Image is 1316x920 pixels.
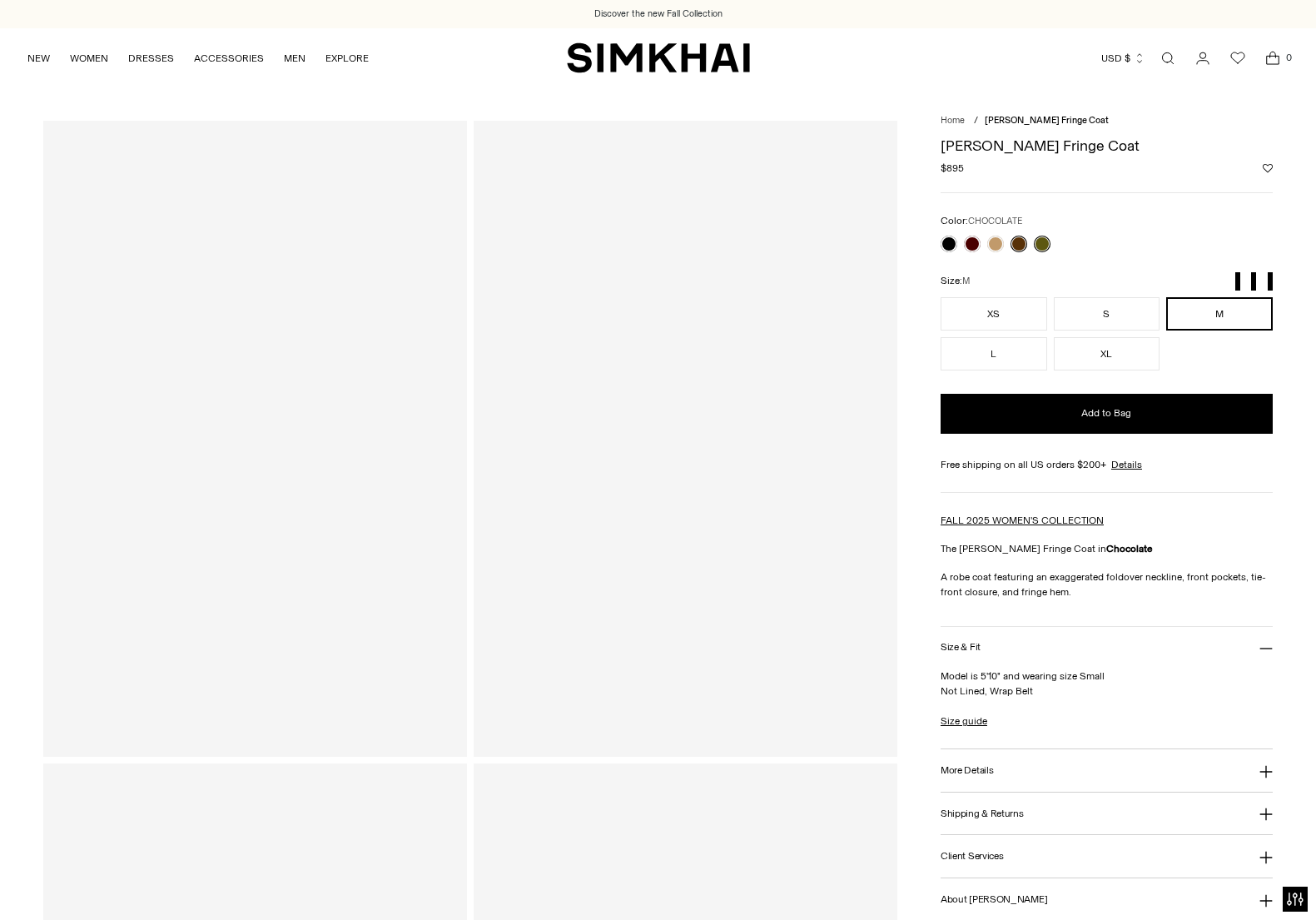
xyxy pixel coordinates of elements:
[325,40,369,77] a: EXPLORE
[474,121,897,756] a: Carrie Fringe Coat
[284,40,305,77] a: MEN
[1101,40,1145,77] button: USD $
[941,808,1024,819] h3: Shipping & Returns
[968,216,1022,226] span: CHOCOLATE
[1054,297,1160,331] button: S
[941,114,1273,128] nav: breadcrumbs
[27,40,50,77] a: NEW
[594,7,723,21] a: Discover the new Fall Collection
[941,161,964,176] span: $895
[974,114,978,128] div: /
[70,40,108,77] a: WOMEN
[1263,163,1273,173] button: Add to Wishlist
[941,457,1273,472] div: Free shipping on all US orders $200+
[985,115,1109,126] span: [PERSON_NAME] Fringe Coat
[941,515,1104,526] a: FALL 2025 WOMEN'S COLLECTION
[1054,337,1160,370] button: XL
[941,213,1022,229] label: Color:
[941,714,987,729] a: Size guide
[128,40,174,77] a: DRESSES
[941,851,1004,862] h3: Client Services
[941,138,1273,153] h1: [PERSON_NAME] Fringe Coat
[941,297,1047,331] button: XS
[1081,406,1131,420] span: Add to Bag
[941,273,970,289] label: Size:
[1256,42,1289,75] a: Open cart modal
[43,121,467,756] a: Carrie Fringe Coat
[1151,42,1184,75] a: Open search modal
[941,765,993,776] h3: More Details
[941,115,965,126] a: Home
[1166,297,1273,331] button: M
[941,337,1047,370] button: L
[941,835,1273,878] button: Client Services
[941,669,1273,699] p: Model is 5'10" and wearing size Small Not Lined, Wrap Belt
[941,394,1273,434] button: Add to Bag
[1106,543,1153,554] strong: Chocolate
[941,894,1047,905] h3: About [PERSON_NAME]
[1111,457,1142,472] a: Details
[941,627,1273,669] button: Size & Fit
[941,541,1273,556] p: The [PERSON_NAME] Fringe Coat in
[941,642,981,653] h3: Size & Fit
[567,42,750,74] a: SIMKHAI
[194,40,264,77] a: ACCESSORIES
[1186,42,1219,75] a: Go to the account page
[941,793,1273,835] button: Shipping & Returns
[941,749,1273,792] button: More Details
[962,276,970,286] span: M
[941,569,1273,599] p: A robe coat featuring an exaggerated foldover neckline, front pockets, tie-front closure, and fri...
[1221,42,1254,75] a: Wishlist
[1281,50,1296,65] span: 0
